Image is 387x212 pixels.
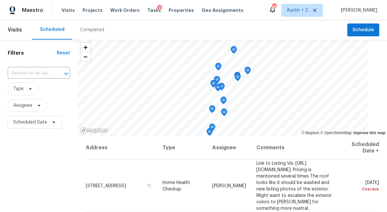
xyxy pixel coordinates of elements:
button: Schedule [347,23,379,37]
div: Map marker [206,128,213,138]
th: Type [157,136,207,160]
button: Zoom out [81,52,90,61]
span: [STREET_ADDRESS] [86,183,126,188]
button: Zoom in [81,43,90,52]
span: Tasks [147,8,161,13]
div: Map marker [244,67,251,77]
div: Map marker [221,108,227,118]
span: Projects [83,7,103,14]
span: Assignee [13,102,32,109]
th: Scheduled Date ↑ [340,136,379,160]
div: Map marker [209,124,215,134]
th: Address [85,136,157,160]
span: Austin + 2 [287,7,308,14]
button: Copy Address [146,182,152,188]
span: Link to Listing Vis: [URL][DOMAIN_NAME]. Pricing is mentioned several times The roof looks like i... [256,161,332,210]
span: Home Health Checkup [163,180,190,191]
div: Map marker [215,63,222,73]
input: Search for an address... [8,69,52,78]
div: 46 [272,4,276,10]
div: 2 [157,5,162,11]
span: [PERSON_NAME] [338,7,377,14]
th: Comments [251,136,339,160]
span: [PERSON_NAME] [212,183,246,188]
span: Visits [8,23,22,37]
div: Map marker [234,72,241,82]
a: Improve this map [353,131,385,135]
span: Geo Assignments [202,7,243,14]
a: Mapbox [302,131,319,135]
span: Type [13,86,24,92]
div: Map marker [209,105,215,115]
span: Zoom out [81,52,90,61]
div: Overdue [345,186,379,192]
span: Properties [169,7,194,14]
div: Completed [80,27,104,33]
div: Map marker [220,97,227,106]
th: Assignee [207,136,251,160]
span: Schedule [352,26,374,34]
a: OpenStreetMap [320,131,352,135]
h1: Filters [8,50,57,56]
span: Visits [62,7,75,14]
div: Scheduled [40,26,64,33]
div: Map marker [231,46,237,56]
div: Map marker [210,80,217,90]
span: Maestro [22,7,43,14]
button: Open [62,69,71,78]
span: Scheduled Date [13,119,47,125]
span: [DATE] [345,180,379,192]
a: Mapbox homepage [80,127,108,134]
div: Map marker [215,84,221,94]
div: Map marker [214,76,220,86]
div: Reset [57,50,70,56]
div: Map marker [218,83,225,93]
canvas: Map [78,40,368,136]
span: Work Orders [110,7,140,14]
div: Map marker [234,73,241,83]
